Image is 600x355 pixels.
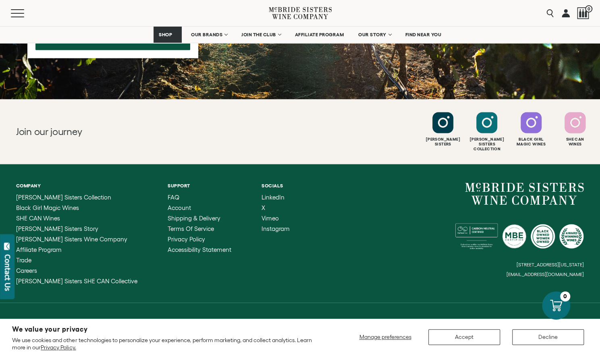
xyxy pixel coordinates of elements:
[422,112,464,146] a: Follow McBride Sisters on Instagram [PERSON_NAME]Sisters
[12,336,326,351] p: We use cookies and other technologies to personalize your experience, perform marketing, and coll...
[585,5,592,12] span: 0
[168,236,231,242] a: Privacy Policy
[353,27,396,43] a: OUR STORY
[428,329,500,345] button: Accept
[295,32,344,37] span: AFFILIATE PROGRAM
[16,236,137,242] a: McBride Sisters Wine Company
[262,204,265,211] span: X
[81,32,145,48] span: our company
[168,215,231,221] a: Shipping & Delivery
[290,27,349,43] a: AFFILIATE PROGRAM
[262,194,290,200] a: LinkedIn
[16,256,31,263] span: Trade
[186,27,232,43] a: OUR BRANDS
[159,32,172,37] span: SHOP
[168,246,231,253] a: Accessibility Statement
[560,291,570,301] div: 0
[168,204,191,211] span: Account
[154,27,182,43] a: SHOP
[168,225,214,232] span: Terms of Service
[16,193,111,200] span: [PERSON_NAME] Sisters Collection
[11,9,40,17] button: Mobile Menu Trigger
[241,32,276,37] span: JOIN THE CLUB
[16,215,137,221] a: SHE CAN Wines
[466,137,508,151] div: [PERSON_NAME] Sisters Collection
[16,194,137,200] a: McBride Sisters Collection
[168,193,179,200] span: FAQ
[16,214,60,221] span: SHE CAN Wines
[512,329,584,345] button: Decline
[168,204,231,211] a: Account
[510,112,552,146] a: Follow Black Girl Magic Wines on Instagram Black GirlMagic Wines
[168,214,220,221] span: Shipping & Delivery
[12,326,326,333] h2: We value your privacy
[465,183,584,205] a: McBride Sisters Wine Company
[554,137,596,146] div: She Can Wines
[16,235,127,242] span: [PERSON_NAME] Sisters Wine Company
[4,254,12,291] div: Contact Us
[422,137,464,146] div: [PERSON_NAME] Sisters
[358,32,386,37] span: OUR STORY
[16,277,137,284] span: [PERSON_NAME] Sisters SHE CAN Collective
[262,204,290,211] a: X
[168,225,231,232] a: Terms of Service
[262,215,290,221] a: Vimeo
[41,344,76,351] a: Privacy Policy.
[16,204,137,211] a: Black Girl Magic Wines
[16,257,137,263] a: Trade
[354,329,416,345] button: Manage preferences
[466,112,508,151] a: Follow McBride Sisters Collection on Instagram [PERSON_NAME] SistersCollection
[16,204,79,211] span: Black Girl Magic Wines
[400,27,447,43] a: FIND NEAR YOU
[507,271,584,277] small: [EMAIL_ADDRESS][DOMAIN_NAME]
[517,262,584,267] small: [STREET_ADDRESS][US_STATE]
[236,27,286,43] a: JOIN THE CLUB
[16,278,137,284] a: McBride Sisters SHE CAN Collective
[35,31,190,50] a: our company
[16,246,137,253] a: Affiliate Program
[405,32,442,37] span: FIND NEAR YOU
[16,267,37,274] span: Careers
[168,235,205,242] span: Privacy Policy
[16,267,137,274] a: Careers
[554,112,596,146] a: Follow SHE CAN Wines on Instagram She CanWines
[16,225,98,232] span: [PERSON_NAME] Sisters Story
[191,32,222,37] span: OUR BRANDS
[262,193,284,200] span: LinkedIn
[262,225,290,232] a: Instagram
[359,334,411,340] span: Manage preferences
[16,246,62,253] span: Affiliate Program
[16,225,137,232] a: McBride Sisters Story
[510,137,552,146] div: Black Girl Magic Wines
[16,125,272,138] h2: Join our journey
[168,194,231,200] a: FAQ
[262,214,279,221] span: Vimeo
